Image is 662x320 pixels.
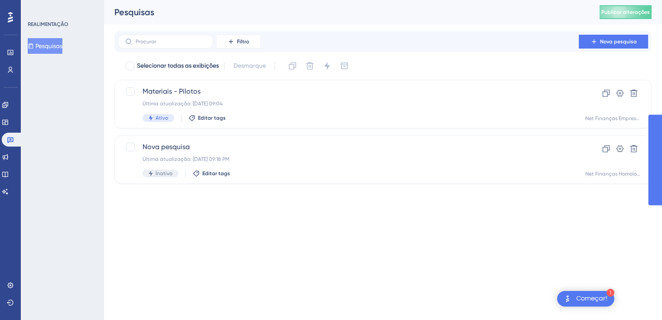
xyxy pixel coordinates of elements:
[585,115,641,122] div: Net Finanças Empresarial
[562,294,573,304] img: texto alternativo de imagem do iniciador
[601,9,650,16] span: Publicar alterações
[198,114,226,121] span: Editar tags
[156,170,172,177] span: Inativo
[237,38,249,45] span: Filtro
[217,35,260,49] button: Filtro
[137,61,219,71] span: Selecionar todas as exibições
[28,21,68,28] div: REALIMENTAÇÃO
[579,35,648,49] button: Nova pesquisa
[143,100,554,107] div: Última atualização: [DATE] 09:04
[607,289,614,297] div: 1
[156,114,168,121] span: Ativo
[143,86,554,97] span: Materiais - Pilotos
[143,142,554,152] span: Nova pesquisa
[600,5,652,19] button: Publicar alterações
[188,114,226,121] button: Editar tags
[585,170,641,177] div: Net Finanças Homologação
[36,41,62,51] font: Pesquisas
[143,156,554,163] div: Última atualização: [DATE] 09:18 PM
[28,38,62,54] button: Pesquisas
[114,6,578,18] div: Pesquisas
[193,170,230,177] button: Editar tags
[576,294,607,304] div: Começar!
[136,39,206,45] input: Procurar
[557,291,614,307] div: Abra o Get Started! lista de verificação, módulos restantes: 3
[600,38,637,45] span: Nova pesquisa
[626,286,652,312] iframe: UserGuiding AI Assistant Launcher
[230,58,269,74] button: Desmarque
[202,170,230,177] span: Editar tags
[234,61,266,71] span: Desmarque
